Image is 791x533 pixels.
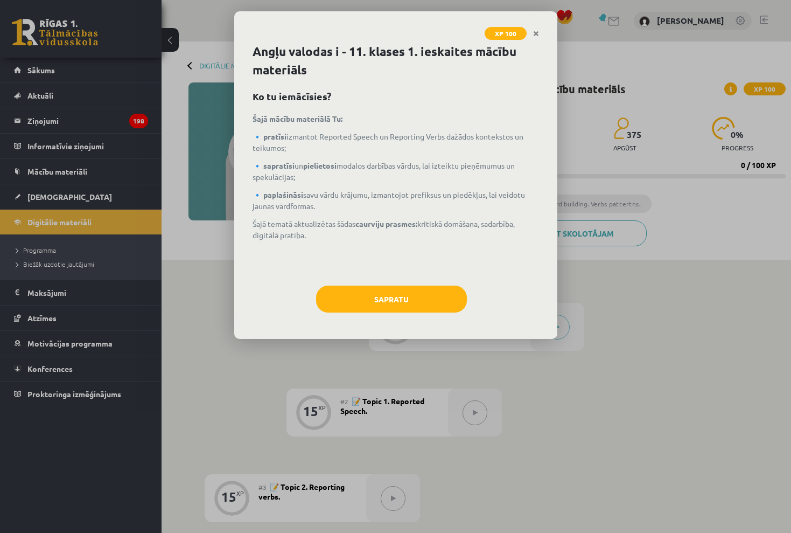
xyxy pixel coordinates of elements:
[253,160,539,183] p: un modalos darbības vārdus, lai izteiktu pieņēmumus un spekulācijas;
[253,131,539,154] p: izmantot Reported Speech un Reporting Verbs dažādos kontekstos un teikumos;
[485,27,527,40] span: XP 100
[253,189,539,212] p: savu vārdu krājumu, izmantojot prefiksus un piedēkļus, lai veidotu jaunas vārdformas.
[253,161,295,170] strong: 🔹 sapratīsi
[253,114,342,123] strong: Šajā mācību materiālā Tu:
[253,190,303,199] strong: 🔹 paplašināsi
[253,218,539,241] p: Šajā tematā aktualizētas šādas kritiskā domāšana, sadarbība, digitālā pratība.
[316,286,467,313] button: Sapratu
[253,131,286,141] strong: 🔹 pratīsi
[355,219,417,229] strong: caurviju prasmes:
[253,43,539,79] h1: Angļu valodas i - 11. klases 1. ieskaites mācību materiāls
[253,89,539,103] h2: Ko tu iemācīsies?
[527,23,545,44] a: Close
[303,161,337,170] strong: pielietosi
